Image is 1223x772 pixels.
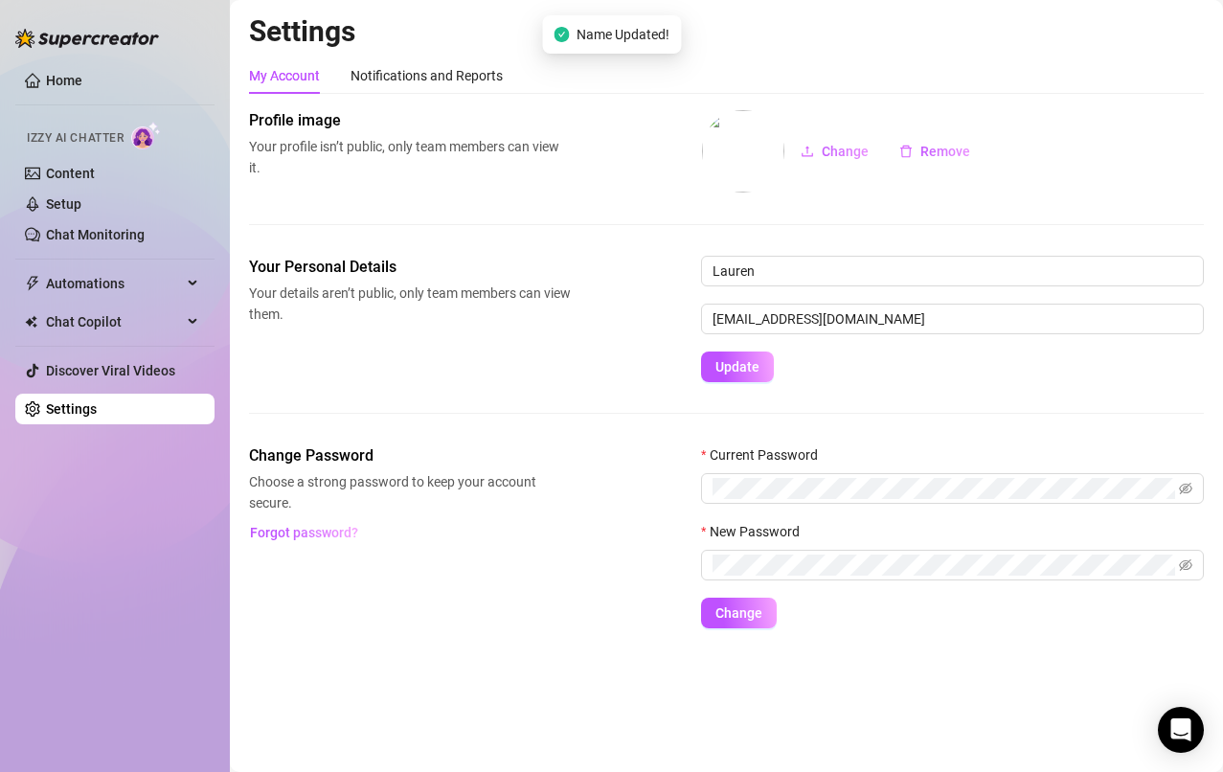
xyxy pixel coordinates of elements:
input: Enter new email [701,304,1204,334]
a: Content [46,166,95,181]
input: Enter name [701,256,1204,286]
span: Change [715,605,762,621]
input: New Password [713,555,1175,576]
span: Remove [920,144,970,159]
a: Chat Monitoring [46,227,145,242]
span: Automations [46,268,182,299]
label: Current Password [701,444,830,465]
span: Your details aren’t public, only team members can view them. [249,283,571,325]
div: Open Intercom Messenger [1158,707,1204,753]
img: AI Chatter [131,122,161,149]
span: Choose a strong password to keep your account secure. [249,471,571,513]
h2: Settings [249,13,1204,50]
a: Settings [46,401,97,417]
a: Setup [46,196,81,212]
img: Chat Copilot [25,315,37,329]
span: Change Password [249,444,571,467]
label: New Password [701,521,812,542]
button: Change [785,136,884,167]
a: Discover Viral Videos [46,363,175,378]
span: Chat Copilot [46,307,182,337]
span: eye-invisible [1179,558,1192,572]
div: My Account [249,65,320,86]
span: eye-invisible [1179,482,1192,495]
span: check-circle [554,27,569,42]
span: Your Personal Details [249,256,571,279]
img: profilePics%2Fv3mdGzP9QhQTTzPJ2AmdMINF80F2.jpeg [702,110,784,193]
button: Change [701,598,777,628]
img: logo-BBDzfeDw.svg [15,29,159,48]
span: Forgot password? [250,525,358,540]
a: Home [46,73,82,88]
span: upload [801,145,814,158]
span: Name Updated! [577,24,669,45]
button: Remove [884,136,985,167]
span: Izzy AI Chatter [27,129,124,148]
span: thunderbolt [25,276,40,291]
span: delete [899,145,913,158]
span: Your profile isn’t public, only team members can view it. [249,136,571,178]
span: Change [822,144,869,159]
span: Update [715,359,759,375]
button: Update [701,352,774,382]
button: Forgot password? [249,517,358,548]
input: Current Password [713,478,1175,499]
div: Notifications and Reports [351,65,503,86]
span: Profile image [249,109,571,132]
